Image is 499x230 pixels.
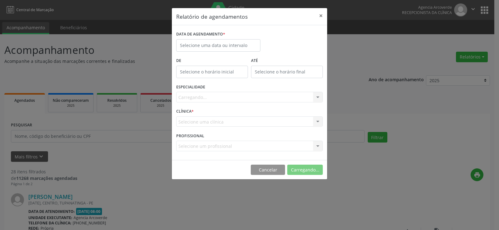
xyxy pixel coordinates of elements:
[251,165,285,175] button: Cancelar
[287,165,323,175] button: Carregando...
[251,56,323,66] label: ATÉ
[176,107,194,116] label: CLÍNICA
[176,30,225,39] label: DATA DE AGENDAMENTO
[176,82,205,92] label: ESPECIALIDADE
[176,131,204,141] label: PROFISSIONAL
[176,66,248,78] input: Selecione o horário inicial
[176,12,248,21] h5: Relatório de agendamentos
[315,8,327,23] button: Close
[176,56,248,66] label: De
[176,39,260,52] input: Selecione uma data ou intervalo
[251,66,323,78] input: Selecione o horário final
